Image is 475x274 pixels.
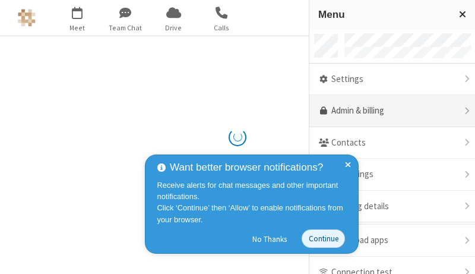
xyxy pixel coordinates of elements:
[170,160,323,175] span: Want better browser notifications?
[55,23,100,33] span: Meet
[103,23,148,33] span: Team Chat
[318,9,448,20] h3: Menu
[157,179,350,225] div: Receive alerts for chat messages and other important notifications. Click ‘Continue’ then ‘Allow’...
[199,23,244,33] span: Calls
[309,191,475,223] div: Meeting details
[246,229,293,248] button: No Thanks
[18,9,36,27] img: Astra
[309,95,475,127] a: Admin & billing
[309,159,475,191] div: Recordings
[151,23,196,33] span: Drive
[309,127,475,159] div: Contacts
[302,229,345,248] button: Continue
[309,225,475,257] div: Download apps
[309,64,475,96] div: Settings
